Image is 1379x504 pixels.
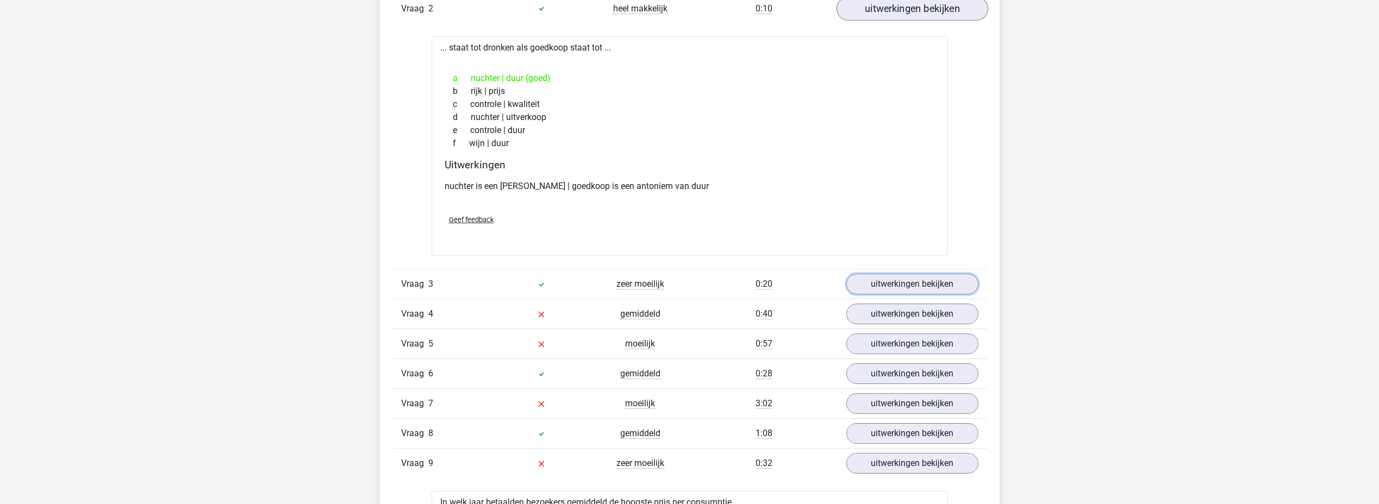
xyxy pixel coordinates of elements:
span: a [453,72,471,85]
div: nuchter | duur (goed) [445,72,935,85]
span: Vraag [401,307,428,320]
span: 9 [428,458,433,468]
span: c [453,98,470,111]
div: controle | duur [445,124,935,137]
span: d [453,111,471,124]
span: 3:02 [756,398,772,409]
span: 0:40 [756,308,772,319]
span: 6 [428,368,433,379]
h4: Uitwerkingen [445,159,935,171]
span: b [453,85,471,98]
a: uitwerkingen bekijken [846,423,978,444]
span: Vraag [401,427,428,440]
span: Vraag [401,397,428,410]
span: moeilijk [625,398,655,409]
span: 8 [428,428,433,438]
div: nuchter | uitverkoop [445,111,935,124]
a: uitwerkingen bekijken [846,393,978,414]
span: e [453,124,470,137]
span: 0:10 [756,3,772,14]
span: 0:20 [756,279,772,289]
span: gemiddeld [620,368,660,379]
span: Vraag [401,457,428,470]
div: wijn | duur [445,137,935,150]
span: 7 [428,398,433,408]
a: uitwerkingen bekijken [846,363,978,384]
span: 0:57 [756,338,772,349]
span: moeilijk [625,338,655,349]
a: uitwerkingen bekijken [846,274,978,294]
span: 3 [428,279,433,289]
span: 2 [428,3,433,14]
span: f [453,137,469,150]
span: 0:28 [756,368,772,379]
span: zeer moeilijk [616,458,664,469]
span: zeer moeilijk [616,279,664,289]
span: Vraag [401,337,428,350]
span: heel makkelijk [613,3,667,14]
a: uitwerkingen bekijken [846,333,978,354]
span: 5 [428,338,433,349]
a: uitwerkingen bekijken [846,453,978,474]
div: rijk | prijs [445,85,935,98]
div: controle | kwaliteit [445,98,935,111]
span: Vraag [401,2,428,15]
span: Vraag [401,367,428,380]
span: gemiddeld [620,308,660,319]
span: 1:08 [756,428,772,439]
div: ... staat tot dronken als goedkoop staat tot ... [432,36,948,256]
span: gemiddeld [620,428,660,439]
span: Geef feedback [449,216,494,224]
span: Vraag [401,278,428,291]
a: uitwerkingen bekijken [846,304,978,324]
p: nuchter is een [PERSON_NAME] | goedkoop is een antoniem van duur [445,180,935,193]
span: 0:32 [756,458,772,469]
span: 4 [428,308,433,319]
